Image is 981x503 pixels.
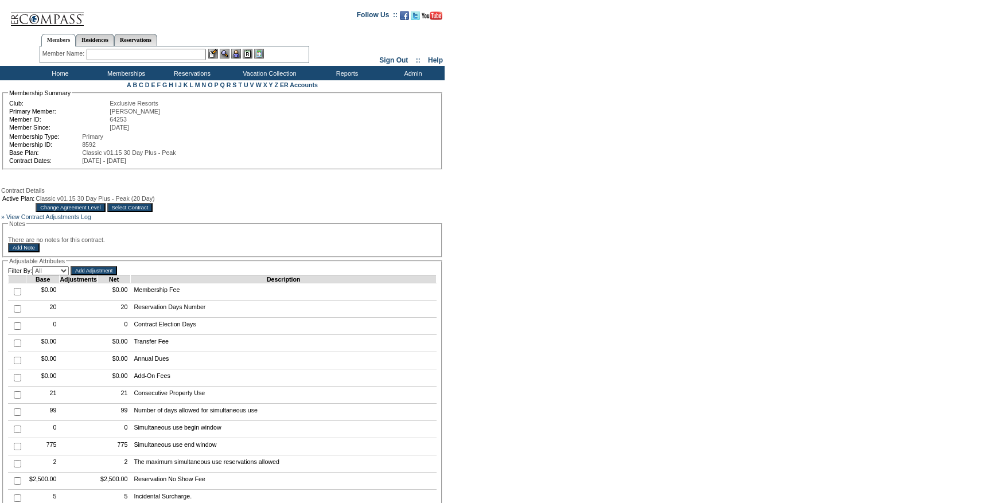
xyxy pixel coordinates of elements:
[178,81,182,88] a: J
[131,421,437,438] td: Simultaneous use begin window
[76,34,114,46] a: Residences
[131,301,437,318] td: Reservation Days Number
[110,116,127,123] span: 64253
[250,81,254,88] a: V
[232,81,236,88] a: S
[131,283,437,301] td: Membership Fee
[26,387,60,404] td: 21
[131,438,437,455] td: Simultaneous use end window
[151,81,155,88] a: E
[133,81,137,88] a: B
[8,258,66,264] legend: Adjustable Attributes
[8,89,72,96] legend: Membership Summary
[2,195,34,202] td: Active Plan:
[9,157,81,164] td: Contract Dates:
[184,81,188,88] a: K
[208,49,218,59] img: b_edit.gif
[127,81,131,88] a: A
[82,141,96,148] span: 8592
[110,124,129,131] span: [DATE]
[139,81,143,88] a: C
[26,335,60,352] td: $0.00
[110,108,160,115] span: [PERSON_NAME]
[131,404,437,421] td: Number of days allowed for simultaneous use
[1,213,91,220] a: » View Contract Adjustments Log
[280,81,318,88] a: ER Accounts
[313,66,379,80] td: Reports
[26,369,60,387] td: $0.00
[162,81,167,88] a: G
[97,318,130,335] td: 0
[60,276,98,283] td: Adjustments
[97,438,130,455] td: 775
[131,473,437,490] td: Reservation No Show Fee
[411,14,420,21] a: Follow us on Twitter
[227,81,231,88] a: R
[110,100,158,107] span: Exclusive Resorts
[357,10,398,24] td: Follow Us ::
[92,66,158,80] td: Memberships
[131,276,437,283] td: Description
[263,81,267,88] a: X
[254,49,264,59] img: b_calculator.gif
[97,301,130,318] td: 20
[158,66,224,80] td: Reservations
[145,81,150,88] a: D
[8,243,40,252] input: Add Note
[400,11,409,20] img: Become our fan on Facebook
[82,149,176,156] span: Classic v01.15 30 Day Plus - Peak
[9,108,108,115] td: Primary Member:
[224,66,313,80] td: Vacation Collection
[220,81,224,88] a: Q
[208,81,212,88] a: O
[379,66,445,80] td: Admin
[244,81,248,88] a: U
[97,352,130,369] td: $0.00
[10,3,84,26] img: Compass Home
[114,34,157,46] a: Reservations
[26,473,60,490] td: $2,500.00
[97,369,130,387] td: $0.00
[189,81,193,88] a: L
[26,421,60,438] td: 0
[97,455,130,473] td: 2
[202,81,207,88] a: N
[26,283,60,301] td: $0.00
[82,133,103,140] span: Primary
[238,81,242,88] a: T
[107,203,153,212] input: Select Contract
[97,387,130,404] td: 21
[131,335,437,352] td: Transfer Fee
[9,124,108,131] td: Member Since:
[9,116,108,123] td: Member ID:
[400,14,409,21] a: Become our fan on Facebook
[422,14,442,21] a: Subscribe to our YouTube Channel
[26,352,60,369] td: $0.00
[195,81,200,88] a: M
[36,195,154,202] span: Classic v01.15 30 Day Plus - Peak (20 Day)
[8,236,105,243] span: There are no notes for this contract.
[220,49,229,59] img: View
[9,149,81,156] td: Base Plan:
[8,220,26,227] legend: Notes
[26,318,60,335] td: 0
[82,157,126,164] span: [DATE] - [DATE]
[36,203,105,212] input: Change Agreement Level
[97,335,130,352] td: $0.00
[97,421,130,438] td: 0
[157,81,161,88] a: F
[274,81,278,88] a: Z
[231,49,241,59] img: Impersonate
[42,49,87,59] div: Member Name:
[26,66,92,80] td: Home
[41,34,76,46] a: Members
[131,318,437,335] td: Contract Election Days
[26,404,60,421] td: 99
[416,56,421,64] span: ::
[131,352,437,369] td: Annual Dues
[243,49,252,59] img: Reservations
[97,283,130,301] td: $0.00
[131,455,437,473] td: The maximum simultaneous use reservations allowed
[26,301,60,318] td: 20
[9,100,108,107] td: Club:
